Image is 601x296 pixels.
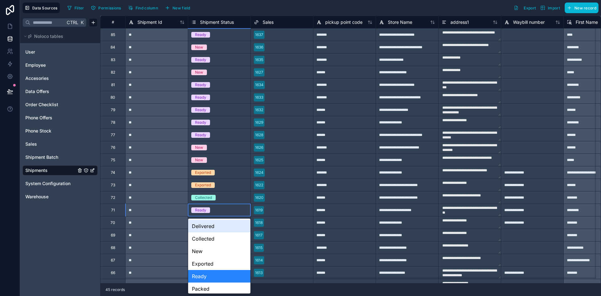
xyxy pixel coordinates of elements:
[111,170,115,175] div: 74
[188,270,250,283] div: Ready
[325,19,362,25] span: pickup point code
[255,132,263,138] div: 1628
[111,70,115,75] div: 82
[25,194,49,200] span: Warehouse
[255,32,263,38] div: 1637
[25,115,52,121] span: Phone Offers
[23,73,98,83] div: Accesories
[105,287,125,292] span: 45 records
[23,126,98,136] div: Phone Stock
[195,195,212,200] div: Collected
[255,207,263,213] div: 1619
[255,120,263,125] div: 1629
[111,270,115,275] div: 66
[195,157,203,163] div: New
[255,182,263,188] div: 1622
[105,20,121,24] div: #
[188,232,250,245] div: Collected
[195,44,203,50] div: New
[98,6,121,10] span: Permissions
[263,19,274,25] span: Sales
[255,220,263,226] div: 1618
[163,3,193,13] button: New field
[255,245,263,251] div: 1615
[25,141,76,147] a: Sales
[25,180,70,187] span: System Configuration
[195,145,203,150] div: New
[23,47,98,57] div: User
[195,132,206,138] div: Ready
[255,70,263,75] div: 1627
[513,19,545,25] span: Waybill number
[255,95,263,100] div: 1633
[111,245,115,250] div: 68
[548,6,560,10] span: Import
[255,57,263,63] div: 1635
[25,128,51,134] span: Phone Stock
[574,6,596,10] span: New record
[195,182,211,188] div: Exported
[25,154,58,160] span: Shipment Batch
[524,6,536,10] span: Export
[111,183,115,188] div: 73
[450,19,469,25] span: address1
[111,82,115,87] div: 81
[25,141,37,147] span: Sales
[32,6,58,10] span: Data Sources
[172,6,190,10] span: New field
[23,32,94,41] button: Noloco tables
[126,3,160,13] button: Find column
[25,101,58,108] span: Order Checklist
[25,167,76,174] a: Shipments
[74,6,84,10] span: Filter
[111,283,115,288] div: 65
[23,152,98,162] div: Shipment Batch
[25,128,76,134] a: Phone Stock
[25,75,49,81] span: Accesories
[562,3,598,13] a: New record
[195,170,211,175] div: Exported
[110,45,115,50] div: 84
[25,194,76,200] a: Warehouse
[195,32,206,38] div: Ready
[195,82,206,88] div: Ready
[65,3,86,13] button: Filter
[200,19,234,25] span: Shipment Status
[23,100,98,110] div: Order Checklist
[23,139,98,149] div: Sales
[255,195,264,200] div: 1620
[195,207,206,213] div: Ready
[511,3,538,13] button: Export
[23,86,98,96] div: Data Offers
[111,233,115,238] div: 69
[23,113,98,123] div: Phone Offers
[25,62,76,68] a: Employee
[25,49,76,55] a: User
[576,19,598,25] span: First Name
[565,3,598,13] button: New record
[188,257,250,270] div: Exported
[195,70,203,75] div: New
[89,3,126,13] a: Permissions
[25,88,49,95] span: Data Offers
[23,192,98,202] div: Warehouse
[23,179,98,189] div: System Configuration
[195,120,206,125] div: Ready
[538,3,562,13] button: Import
[111,132,115,138] div: 77
[25,49,35,55] span: User
[110,220,115,225] div: 70
[136,6,158,10] span: Find column
[25,88,76,95] a: Data Offers
[25,75,76,81] a: Accesories
[111,145,115,150] div: 76
[195,57,206,63] div: Ready
[110,95,115,100] div: 80
[25,101,76,108] a: Order Checklist
[188,220,250,232] div: Delivered
[255,82,264,88] div: 1634
[188,283,250,295] div: Packed
[111,107,115,112] div: 79
[255,257,263,263] div: 1614
[255,107,263,113] div: 1632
